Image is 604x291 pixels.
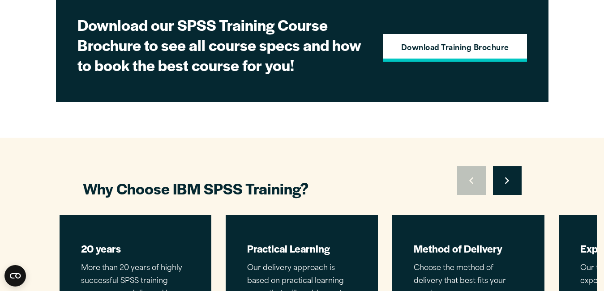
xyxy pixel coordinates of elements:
[383,34,527,62] a: Download Training Brochure
[414,241,502,256] strong: Method of Delivery
[4,265,26,287] button: Open CMP widget
[401,43,509,55] strong: Download Training Brochure
[83,178,396,198] h2: Why Choose IBM SPSS Training?
[247,241,330,256] strong: Practical Learning
[81,241,121,256] strong: 20 years
[493,166,522,195] button: Move to next slide
[77,15,369,75] h2: Download our SPSS Training Course Brochure to see all course specs and how to book the best cours...
[505,177,509,184] svg: Right pointing chevron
